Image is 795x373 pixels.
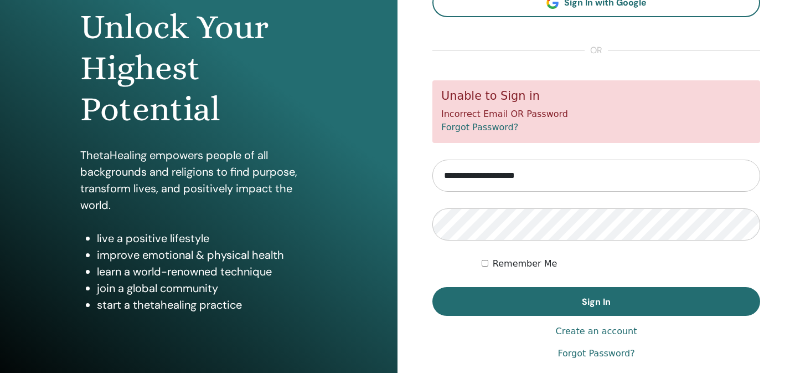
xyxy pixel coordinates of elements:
[80,7,318,130] h1: Unlock Your Highest Potential
[582,296,611,308] span: Sign In
[482,257,760,270] div: Keep me authenticated indefinitely or until I manually logout
[97,280,318,297] li: join a global community
[432,287,760,316] button: Sign In
[493,257,557,270] label: Remember Me
[557,347,634,360] a: Forgot Password?
[80,147,318,213] p: ThetaHealing empowers people of all backgrounds and religions to find purpose, transform lives, a...
[97,297,318,313] li: start a thetahealing practice
[441,122,518,132] a: Forgot Password?
[97,230,318,247] li: live a positive lifestyle
[97,247,318,263] li: improve emotional & physical health
[441,89,751,103] h5: Unable to Sign in
[97,263,318,280] li: learn a world-renowned technique
[585,44,608,57] span: or
[555,325,637,338] a: Create an account
[432,80,760,143] div: Incorrect Email OR Password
